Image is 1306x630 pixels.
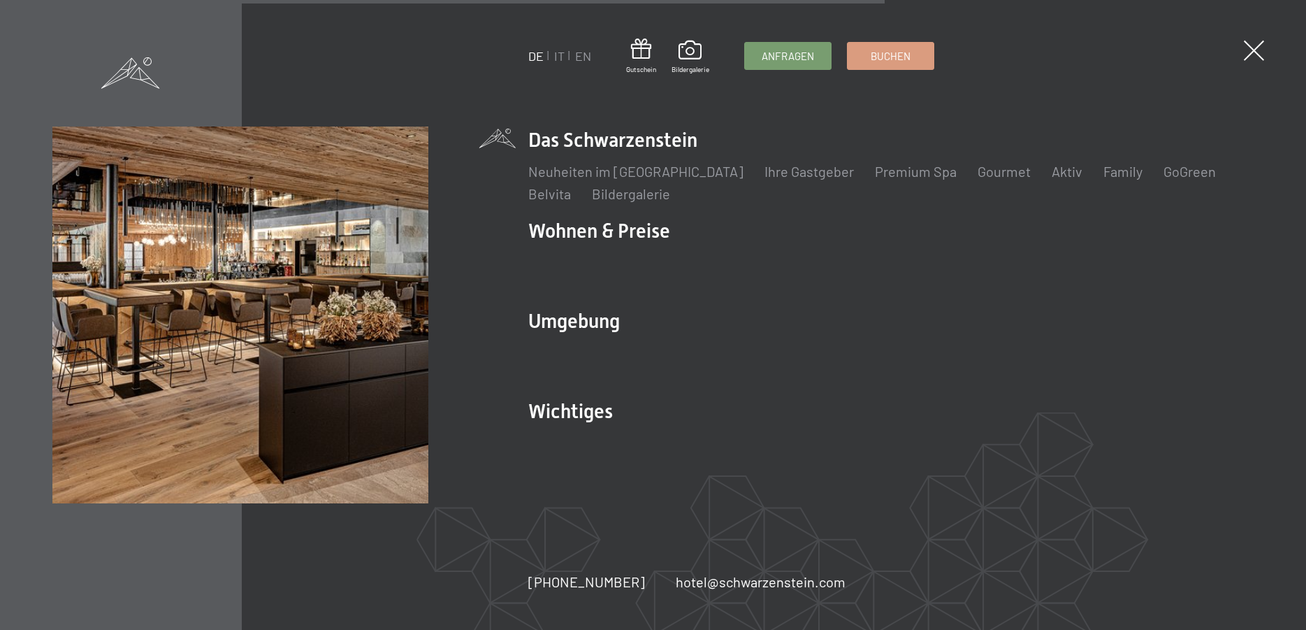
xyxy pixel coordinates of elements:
a: Ihre Gastgeber [764,163,854,180]
a: Aktiv [1052,163,1082,180]
span: Gutschein [626,64,656,74]
a: Belvita [528,185,571,202]
a: Bildergalerie [672,41,709,74]
a: GoGreen [1163,163,1216,180]
a: DE [528,48,544,64]
a: [PHONE_NUMBER] [528,572,645,592]
span: [PHONE_NUMBER] [528,573,645,590]
a: IT [554,48,565,64]
a: hotel@schwarzenstein.com [676,572,846,592]
a: Premium Spa [875,163,957,180]
a: Neuheiten im [GEOGRAPHIC_DATA] [528,163,743,180]
a: Family [1103,163,1142,180]
a: Bildergalerie [592,185,670,202]
span: Anfragen [762,49,814,64]
a: Anfragen [745,43,831,69]
span: Buchen [871,49,910,64]
a: Gutschein [626,38,656,74]
a: Gourmet [978,163,1031,180]
a: EN [575,48,591,64]
a: Buchen [848,43,934,69]
span: Bildergalerie [672,64,709,74]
